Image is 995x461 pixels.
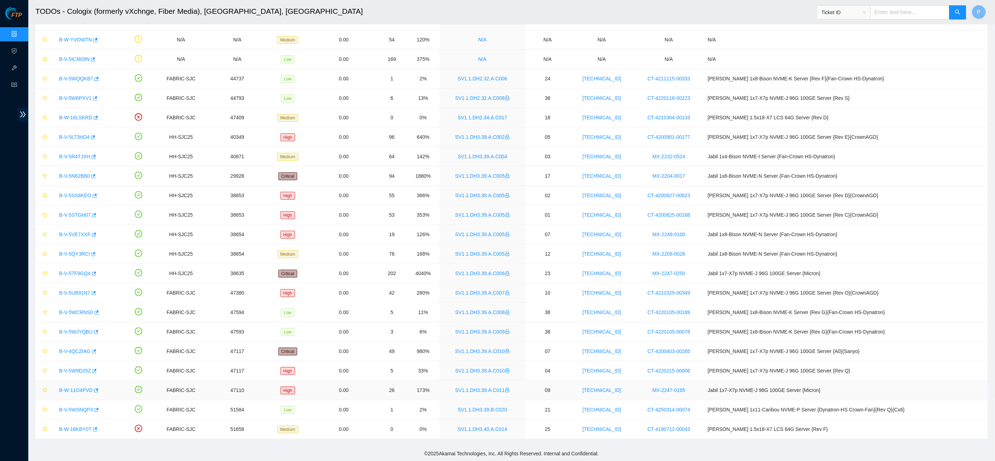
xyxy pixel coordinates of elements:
[977,8,981,17] span: P
[281,231,295,239] span: High
[207,303,268,322] td: 47594
[583,348,621,354] a: [TECHNICAL_ID]
[155,186,207,205] td: HH-SJC25
[59,368,91,374] a: B-V-5W9D25Z
[583,387,621,393] a: [TECHNICAL_ID]
[39,92,48,104] button: star
[455,212,510,218] a: SV1.1.DH3.39.A.C005lock
[39,423,48,435] button: star
[42,173,47,179] span: star
[59,37,92,42] a: B-W-YVOWTN
[652,271,685,276] a: MX-2247-0250
[39,404,48,415] button: star
[505,349,510,354] span: lock
[135,250,142,257] span: check-circle
[311,303,377,322] td: 0.00
[278,270,297,278] span: Critical
[407,127,439,147] td: 640%
[277,250,298,258] span: Medium
[59,309,93,315] a: B-V-5WCRNS0
[407,283,439,303] td: 280%
[377,283,407,303] td: 42
[648,426,690,432] a: CT-4190712-00043
[42,251,47,257] span: star
[155,30,207,50] td: N/A
[583,251,621,257] a: [TECHNICAL_ID]
[377,147,407,166] td: 64
[135,35,142,43] span: exclamation-circle
[526,89,570,108] td: 36
[583,173,621,179] a: [TECHNICAL_ID]
[505,388,510,393] span: lock
[455,329,510,335] a: SV1.1.DH3.39.A.C009lock
[42,427,47,432] span: star
[526,303,570,322] td: 38
[155,303,207,322] td: FABRIC-SJC
[583,290,621,296] a: [TECHNICAL_ID]
[377,342,407,361] td: 49
[155,89,207,108] td: FABRIC-SJC
[648,212,690,218] a: CT-4200625-00168
[59,193,91,198] a: B-V-5SS8KEO
[277,153,298,161] span: Medium
[207,108,268,127] td: 47409
[42,349,47,354] span: star
[155,147,207,166] td: HH-SJC25
[455,290,510,296] a: SV1.1.DH3.39.A.C007lock
[59,95,92,101] a: B-V-5W6PXV1
[583,212,621,218] a: [TECHNICAL_ID]
[39,131,48,143] button: star
[505,135,510,140] span: lock
[155,205,207,225] td: HH-SJC25
[155,127,207,147] td: HH-SJC25
[583,232,621,237] a: [TECHNICAL_ID]
[455,232,510,237] a: SV1.1.DH3.39.A.C005lock
[704,186,988,205] td: [PERSON_NAME] 1x7-X7p NVME-J 96G 100GE Server {Rev D}{CrownAGD}
[526,50,570,69] td: N/A
[704,322,988,342] td: [PERSON_NAME] 1x8-Bison NVME-K Server {Rev G}{Fan-Crown HS-Dynatron}
[972,5,986,19] button: P
[311,322,377,342] td: 0.00
[704,50,988,69] td: N/A
[704,303,988,322] td: [PERSON_NAME] 1x8-Bison NVME-K Server {Rev G}{Fan-Crown HS-Dynatron}
[311,69,377,89] td: 0.00
[407,69,439,89] td: 2%
[458,154,507,159] a: SV1.1.DH3.39.A.C004
[949,5,966,19] button: search
[155,244,207,264] td: HH-SJC25
[704,127,988,147] td: [PERSON_NAME] 1x7-X7p NVME-J 96G 100GE Server {Rev E}{CrownAGD}
[135,74,142,82] span: check-circle
[39,287,48,298] button: star
[870,5,950,19] input: Enter text here...
[39,307,48,318] button: star
[704,108,988,127] td: [PERSON_NAME] 1.5x18-X7 LCS 64G Server {Rev D}
[39,53,48,65] button: star
[505,232,510,237] span: lock
[311,225,377,244] td: 0.00
[311,264,377,283] td: 0.00
[11,12,22,19] span: FTP
[311,30,377,50] td: 0.00
[704,205,988,225] td: [PERSON_NAME] 1x7-X7p NVME-J 96G 100GE Server {Rev C}{CrownAGD}
[281,328,294,336] span: Low
[583,95,621,101] a: [TECHNICAL_ID]
[39,209,48,221] button: star
[648,95,690,101] a: CT-4220118-00223
[155,264,207,283] td: HH-SJC25
[455,95,510,101] a: SV1.1.DH2.32.A.C008lock
[135,211,142,218] span: check-circle
[59,56,90,62] a: B-V-5ICM09N
[505,329,510,334] span: lock
[505,173,510,178] span: lock
[207,322,268,342] td: 47593
[526,283,570,303] td: 10
[207,50,268,69] td: N/A
[277,36,298,44] span: Medium
[377,30,407,50] td: 54
[478,56,487,62] a: N/A
[583,426,621,432] a: [TECHNICAL_ID]
[704,283,988,303] td: [PERSON_NAME] 1x7-X7p NVME-J 96G 100GE Server {Rev O}{CrownAGD}
[207,69,268,89] td: 44737
[207,186,268,205] td: 38653
[458,407,507,412] a: SV1.1.DH3.39.B.C020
